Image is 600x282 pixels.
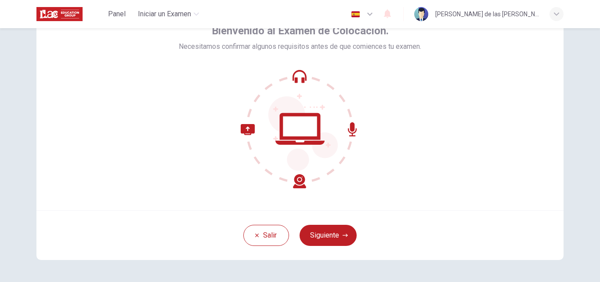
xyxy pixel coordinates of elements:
[134,6,202,22] button: Iniciar un Examen
[36,5,83,23] img: ILAC logo
[350,11,361,18] img: es
[108,9,126,19] span: Panel
[138,9,191,19] span: Iniciar un Examen
[414,7,428,21] img: Profile picture
[243,225,289,246] button: Salir
[435,9,539,19] div: [PERSON_NAME] de las [PERSON_NAME]
[103,6,131,22] button: Panel
[300,225,357,246] button: Siguiente
[179,41,421,52] span: Necesitamos confirmar algunos requisitos antes de que comiences tu examen.
[36,5,103,23] a: ILAC logo
[212,24,389,38] span: Bienvenido al Examen de Colocación.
